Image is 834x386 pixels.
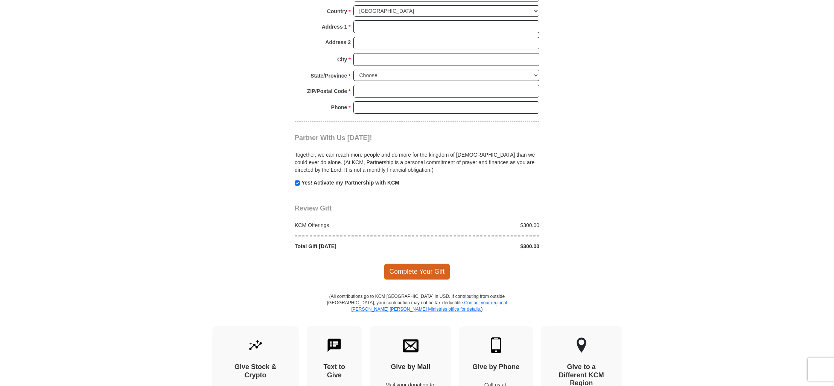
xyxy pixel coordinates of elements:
[576,337,587,353] img: other-region
[225,363,286,379] h4: Give Stock & Crypto
[337,54,347,65] strong: City
[301,180,399,186] strong: Yes! Activate my Partnership with KCM
[291,243,417,250] div: Total Gift [DATE]
[417,243,543,250] div: $300.00
[403,337,419,353] img: envelope.svg
[295,151,539,174] p: Together, we can reach more people and do more for the kingdom of [DEMOGRAPHIC_DATA] than we coul...
[325,37,351,47] strong: Address 2
[310,70,347,81] strong: State/Province
[248,337,263,353] img: give-by-stock.svg
[384,264,450,279] span: Complete Your Gift
[320,363,349,379] h4: Text to Give
[417,221,543,229] div: $300.00
[295,204,332,212] span: Review Gift
[472,363,520,371] h4: Give by Phone
[488,337,504,353] img: mobile.svg
[327,6,347,17] strong: Country
[291,221,417,229] div: KCM Offerings
[327,293,507,326] p: (All contributions go to KCM [GEOGRAPHIC_DATA] in USD. If contributing from outside [GEOGRAPHIC_D...
[322,21,347,32] strong: Address 1
[351,300,507,312] a: Contact your regional [PERSON_NAME] [PERSON_NAME] Ministries office for details.
[295,134,372,142] span: Partner With Us [DATE]!
[383,363,438,371] h4: Give by Mail
[326,337,342,353] img: text-to-give.svg
[331,102,347,113] strong: Phone
[307,86,347,96] strong: ZIP/Postal Code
